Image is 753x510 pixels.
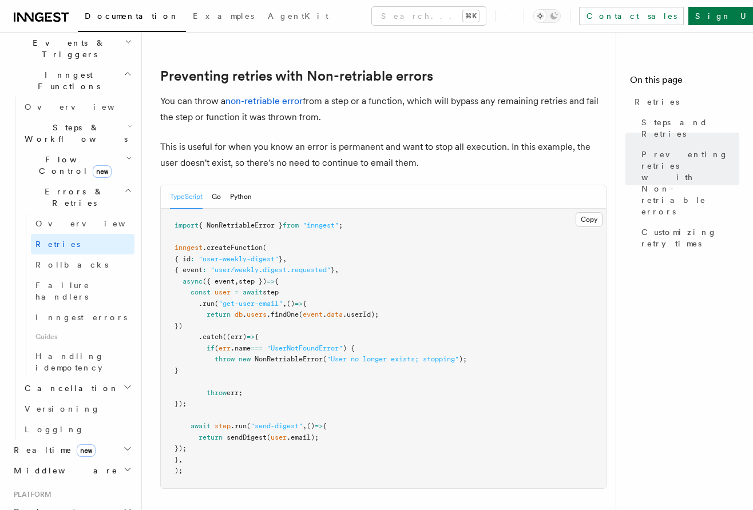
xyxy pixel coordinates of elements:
[9,444,96,456] span: Realtime
[251,422,303,430] span: "send-digest"
[193,11,254,21] span: Examples
[179,456,183,464] span: ,
[283,255,287,263] span: ,
[243,310,247,318] span: .
[175,255,191,263] span: { id
[315,422,323,430] span: =>
[191,422,211,430] span: await
[31,328,134,346] span: Guides
[199,300,215,308] span: .run
[215,355,235,363] span: throw
[263,288,279,296] span: step
[267,310,299,318] span: .findOne
[239,355,251,363] span: new
[230,185,252,209] button: Python
[235,277,239,285] span: ,
[9,460,134,481] button: Middleware
[215,300,219,308] span: (
[35,352,104,372] span: Handling idempotency
[299,310,303,318] span: (
[9,69,124,92] span: Inngest Functions
[235,310,243,318] span: db
[303,300,307,308] span: {
[20,149,134,181] button: Flow Controlnew
[215,344,219,352] span: (
[175,444,187,452] span: });
[31,275,134,307] a: Failure handlers
[287,433,319,441] span: .email);
[219,344,231,352] span: err
[271,433,287,441] span: user
[175,266,203,274] span: { event
[93,165,112,178] span: new
[211,266,331,274] span: "user/weekly.digest.requested"
[20,186,124,209] span: Errors & Retries
[35,313,127,322] span: Inngest errors
[20,122,128,145] span: Steps & Workflows
[9,490,51,499] span: Platform
[295,300,303,308] span: =>
[227,433,267,441] span: sendDigest
[25,404,100,413] span: Versioning
[267,433,271,441] span: (
[287,300,295,308] span: ()
[207,344,215,352] span: if
[459,355,467,363] span: );
[219,300,283,308] span: "get-user-email"
[175,322,183,330] span: })
[231,422,247,430] span: .run
[77,444,96,457] span: new
[331,266,335,274] span: }
[239,277,267,285] span: step })
[160,139,607,171] p: This is useful for when you know an error is permanent and want to stop all execution. In this ex...
[9,33,134,65] button: Events & Triggers
[9,65,134,97] button: Inngest Functions
[323,422,327,430] span: {
[223,333,247,341] span: ((err)
[175,244,203,252] span: inngest
[191,288,211,296] span: const
[203,266,207,274] span: :
[207,389,227,397] span: throw
[630,91,739,112] a: Retries
[160,68,433,84] a: Preventing retries with Non-retriable errors
[283,300,287,308] span: ,
[31,254,134,275] a: Rollbacks
[247,310,267,318] span: users
[463,10,479,22] kbd: ⌘K
[637,112,739,144] a: Steps and Retries
[641,149,739,217] span: Preventing retries with Non-retriable errors
[327,310,343,318] span: data
[199,433,223,441] span: return
[268,11,328,21] span: AgentKit
[35,281,90,301] span: Failure handlers
[175,467,183,475] span: );
[279,255,283,263] span: }
[199,255,279,263] span: "user-weekly-digest"
[247,333,255,341] span: =>
[183,277,203,285] span: async
[199,221,283,229] span: { NonRetriableError }
[635,96,679,107] span: Retries
[275,277,279,285] span: {
[25,425,84,434] span: Logging
[267,344,343,352] span: "UserNotFoundError"
[267,277,275,285] span: =>
[31,346,134,378] a: Handling idempotency
[323,355,327,363] span: (
[35,260,108,269] span: Rollbacks
[231,344,251,352] span: .name
[20,97,134,117] a: Overview
[20,154,126,177] span: Flow Control
[641,117,739,140] span: Steps and Retries
[203,277,235,285] span: ({ event
[343,344,355,352] span: ) {
[303,310,323,318] span: event
[212,185,221,209] button: Go
[35,219,153,228] span: Overview
[175,400,187,408] span: });
[25,102,142,111] span: Overview
[303,422,307,430] span: ,
[576,212,603,227] button: Copy
[170,185,203,209] button: TypeScript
